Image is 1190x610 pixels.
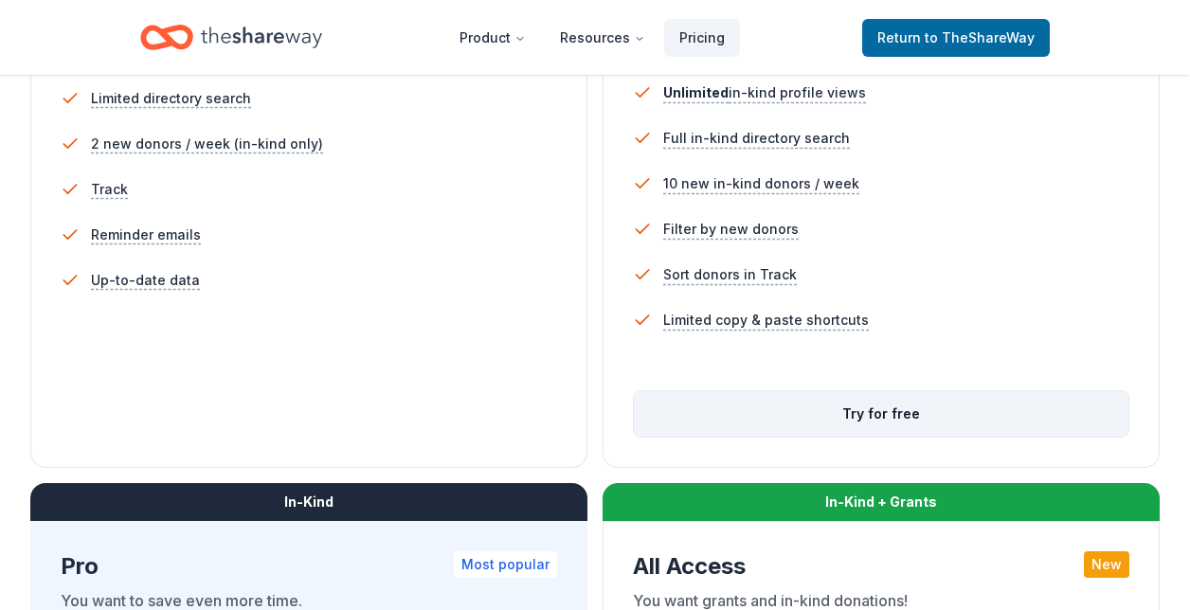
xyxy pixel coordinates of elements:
span: Track [91,178,128,201]
span: Return [877,27,1035,49]
span: Reminder emails [91,224,201,246]
span: Up-to-date data [91,269,200,292]
span: in-kind profile views [663,84,866,100]
div: All Access [633,551,1129,582]
a: Returnto TheShareWay [862,19,1050,57]
span: Unlimited [663,84,729,100]
span: Full in-kind directory search [663,127,850,150]
a: Pricing [664,19,740,57]
nav: Main [444,15,740,60]
span: Sort donors in Track [663,263,797,286]
a: Home [140,15,322,60]
div: New [1084,551,1129,578]
span: 10 new in-kind donors / week [663,172,859,195]
span: Limited directory search [91,87,251,110]
span: Limited copy & paste shortcuts [663,309,869,332]
span: to TheShareWay [925,29,1035,45]
button: Try for free [634,391,1128,437]
button: Product [444,19,541,57]
div: In-Kind [30,483,587,521]
div: Pro [61,551,557,582]
span: Filter by new donors [663,218,799,241]
div: In-Kind + Grants [603,483,1160,521]
button: Resources [545,19,660,57]
div: Most popular [454,551,557,578]
span: 2 new donors / week (in-kind only) [91,133,323,155]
